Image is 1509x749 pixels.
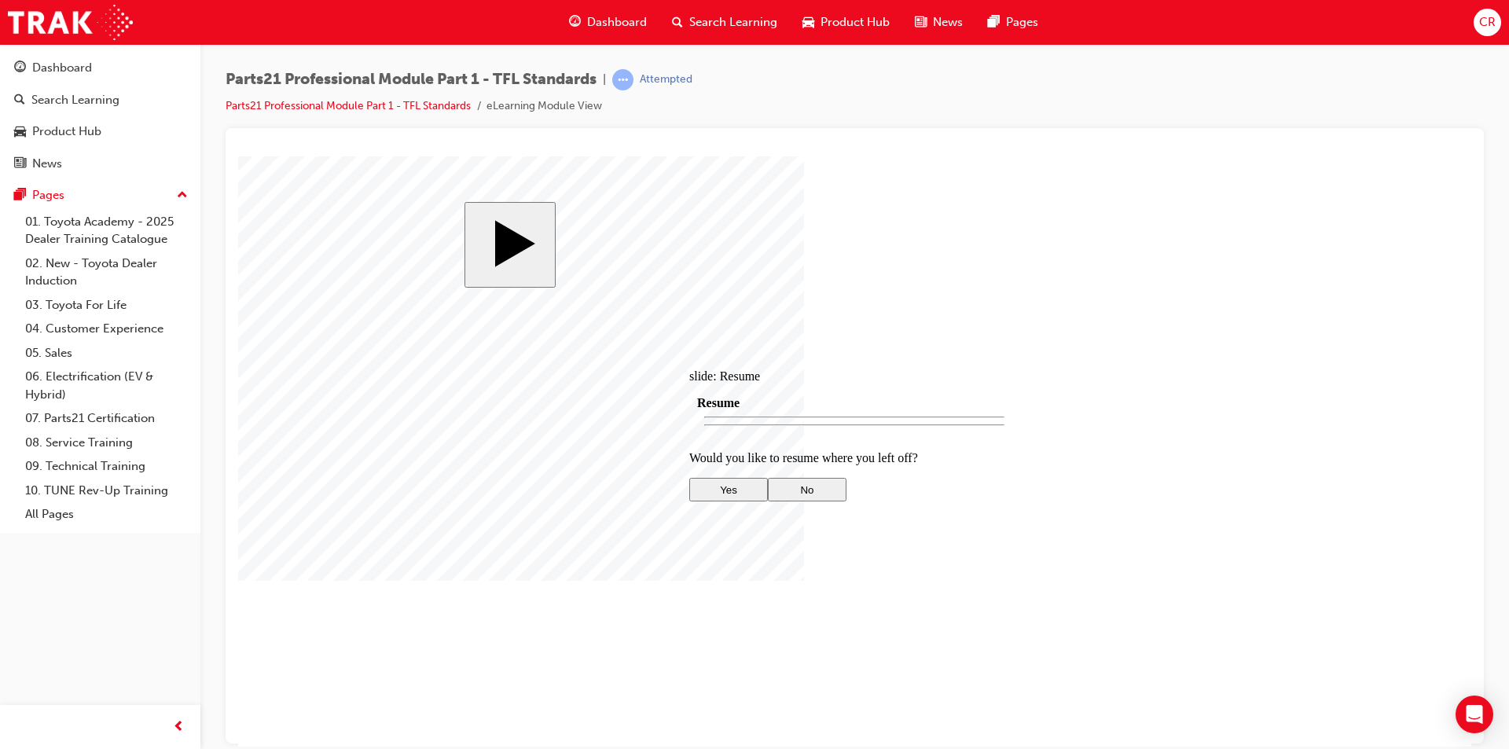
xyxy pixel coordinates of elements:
a: 04. Customer Experience [19,317,194,341]
a: 05. Sales [19,341,194,365]
div: News [32,155,62,173]
button: Yes [451,321,530,345]
span: | [603,71,606,89]
button: No [530,321,608,345]
div: Product Hub [32,123,101,141]
button: Pages [6,181,194,210]
span: Resume [459,240,501,253]
div: Dashboard [32,59,92,77]
li: eLearning Module View [486,97,602,116]
span: learningRecordVerb_ATTEMPT-icon [612,69,633,90]
span: guage-icon [14,61,26,75]
span: Dashboard [587,13,647,31]
a: 08. Service Training [19,431,194,455]
div: Pages [32,186,64,204]
span: search-icon [14,94,25,108]
a: 07. Parts21 Certification [19,406,194,431]
a: search-iconSearch Learning [659,6,790,39]
div: slide: Resume [451,213,781,227]
button: CR [1474,9,1501,36]
a: Product Hub [6,117,194,146]
div: Attempted [640,72,692,87]
button: DashboardSearch LearningProduct HubNews [6,50,194,181]
span: search-icon [672,13,683,32]
a: 03. Toyota For Life [19,293,194,318]
span: car-icon [802,13,814,32]
span: News [933,13,963,31]
span: news-icon [14,157,26,171]
span: news-icon [915,13,927,32]
span: Product Hub [821,13,890,31]
span: Pages [1006,13,1038,31]
a: guage-iconDashboard [556,6,659,39]
span: prev-icon [173,718,185,737]
a: All Pages [19,502,194,527]
a: 02. New - Toyota Dealer Induction [19,252,194,293]
a: 01. Toyota Academy - 2025 Dealer Training Catalogue [19,210,194,252]
a: News [6,149,194,178]
a: Dashboard [6,53,194,83]
span: pages-icon [14,189,26,203]
div: Open Intercom Messenger [1456,696,1493,733]
a: Search Learning [6,86,194,115]
div: Search Learning [31,91,119,109]
a: 10. TUNE Rev-Up Training [19,479,194,503]
a: Parts21 Professional Module Part 1 - TFL Standards [226,99,471,112]
span: CR [1479,13,1496,31]
span: up-icon [177,185,188,206]
a: 06. Electrification (EV & Hybrid) [19,365,194,406]
a: 09. Technical Training [19,454,194,479]
span: Parts21 Professional Module Part 1 - TFL Standards [226,71,597,89]
a: news-iconNews [902,6,975,39]
p: Would you like to resume where you left off? [451,295,781,309]
span: pages-icon [988,13,1000,32]
span: Search Learning [689,13,777,31]
span: guage-icon [569,13,581,32]
span: car-icon [14,125,26,139]
img: Trak [8,5,133,40]
a: pages-iconPages [975,6,1051,39]
a: car-iconProduct Hub [790,6,902,39]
